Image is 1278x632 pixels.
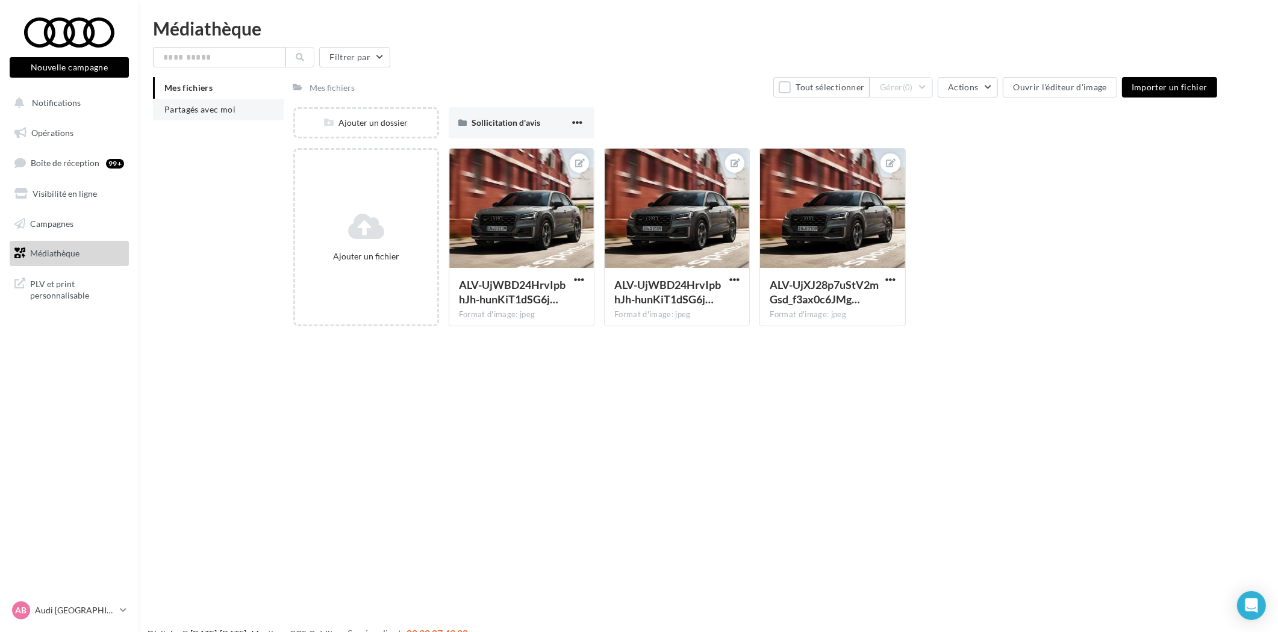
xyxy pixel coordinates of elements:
button: Notifications [7,90,126,116]
a: Campagnes [7,211,131,237]
span: ALV-UjXJ28p7uStV2mGsd_f3ax0c6JMgTis0PWZCpGv8m6Ggh_S7th_x [770,278,879,306]
button: Filtrer par [319,47,390,67]
span: Opérations [31,128,73,138]
span: Notifications [32,98,81,108]
div: Mes fichiers [310,82,355,94]
span: Campagnes [30,218,73,228]
a: Opérations [7,120,131,146]
div: Format d'image: jpeg [614,309,740,320]
span: Boîte de réception [31,158,99,168]
span: Partagés avec moi [164,104,235,114]
div: Médiathèque [153,19,1264,37]
a: PLV et print personnalisable [7,271,131,306]
span: Mes fichiers [164,82,213,93]
span: Visibilité en ligne [33,188,97,199]
div: 99+ [106,159,124,169]
button: Gérer(0) [870,77,933,98]
span: Actions [948,82,978,92]
span: AB [16,604,27,616]
button: Importer un fichier [1122,77,1217,98]
span: Sollicitation d'avis [472,117,540,128]
div: Ajouter un fichier [300,250,432,262]
a: Médiathèque [7,241,131,266]
span: ALV-UjWBD24HrvIpbhJh-hunKiT1dSG6jFhG8RzaS6a8zpejI5fM6MZ8 [614,278,721,306]
span: ALV-UjWBD24HrvIpbhJh-hunKiT1dSG6jFhG8RzaS6a8zpejI5fM6MZ8 [459,278,566,306]
button: Nouvelle campagne [10,57,129,78]
button: Actions [938,77,998,98]
a: AB Audi [GEOGRAPHIC_DATA] [10,599,129,622]
div: Open Intercom Messenger [1237,591,1266,620]
div: Format d'image: jpeg [459,309,584,320]
span: Médiathèque [30,248,79,258]
button: Ouvrir l'éditeur d'image [1003,77,1117,98]
a: Visibilité en ligne [7,181,131,206]
a: Boîte de réception99+ [7,150,131,176]
div: Ajouter un dossier [295,117,437,129]
p: Audi [GEOGRAPHIC_DATA] [35,604,115,616]
span: PLV et print personnalisable [30,276,124,302]
span: (0) [903,82,913,92]
button: Tout sélectionner [773,77,870,98]
span: Importer un fichier [1132,82,1208,92]
div: Format d'image: jpeg [770,309,895,320]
